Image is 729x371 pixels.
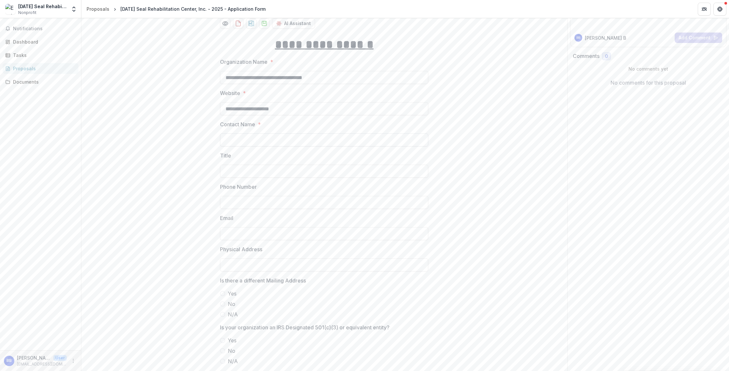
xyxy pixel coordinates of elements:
[87,6,109,12] div: Proposals
[228,347,235,355] span: No
[7,359,12,363] div: Betsy Bethel-McFarland
[233,18,243,29] button: download-proposal
[84,4,112,14] a: Proposals
[220,323,390,331] p: Is your organization an IRS Designated 501(c)(3) or equivalent entity?
[69,3,78,16] button: Open entity switcher
[13,78,73,85] div: Documents
[13,52,73,59] div: Tasks
[220,18,230,29] button: Preview 3c4dd3d0-3dc5-48b2-a745-264a049004ce-0.pdf
[3,36,78,47] a: Dashboard
[228,357,238,365] span: N/A
[69,357,77,365] button: More
[675,33,722,43] button: Add Comment
[246,18,256,29] button: download-proposal
[259,18,269,29] button: download-proposal
[576,36,580,39] div: Betsy Bethel-McFarland
[220,89,240,97] p: Website
[84,4,268,14] nav: breadcrumb
[3,63,78,74] a: Proposals
[13,38,73,45] div: Dashboard
[228,310,238,318] span: N/A
[228,337,237,344] span: Yes
[220,277,306,284] p: Is there a different Mailing Address
[120,6,266,12] div: [DATE] Seal Rehabilitation Center, Inc. - 2025 - Application Form
[220,58,268,66] p: Organization Name
[220,214,233,222] p: Email
[53,355,67,361] p: User
[220,120,255,128] p: Contact Name
[3,76,78,87] a: Documents
[17,354,51,361] p: [PERSON_NAME]
[272,18,315,29] button: AI Assistant
[5,4,16,14] img: Easter Seal Rehabilitation Center, Inc.
[585,34,626,41] p: [PERSON_NAME] B
[3,23,78,34] button: Notifications
[611,79,686,87] p: No comments for this proposal
[605,54,608,59] span: 0
[698,3,711,16] button: Partners
[573,53,599,59] h2: Comments
[220,152,231,159] p: Title
[18,10,36,16] span: Nonprofit
[220,183,257,191] p: Phone Number
[220,245,262,253] p: Physical Address
[573,65,724,72] p: No comments yet
[17,361,67,367] p: [EMAIL_ADDRESS][DOMAIN_NAME]
[18,3,67,10] div: [DATE] Seal Rehabilitation Center, Inc.
[228,290,237,297] span: Yes
[713,3,726,16] button: Get Help
[13,65,73,72] div: Proposals
[3,50,78,61] a: Tasks
[228,300,235,308] span: No
[13,26,76,32] span: Notifications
